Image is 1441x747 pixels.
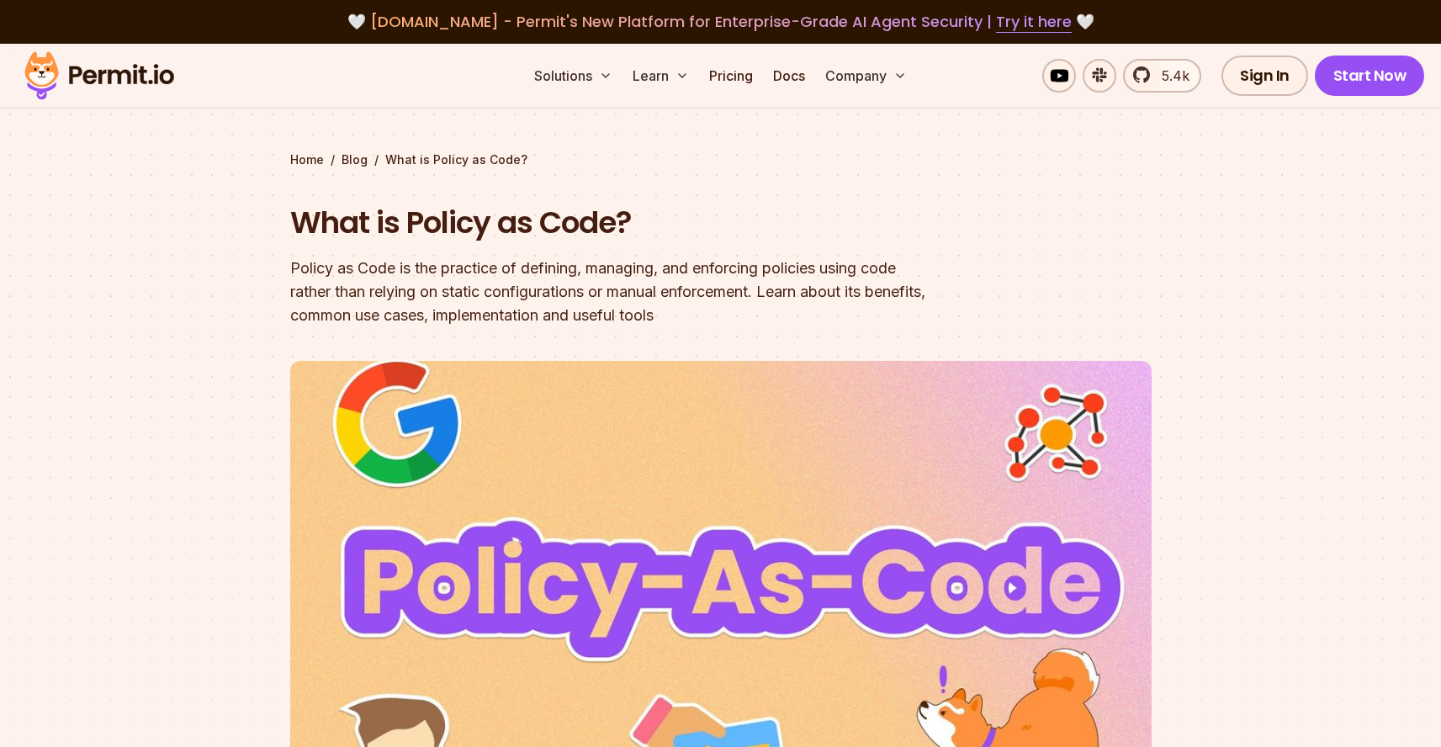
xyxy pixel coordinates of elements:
button: Company [819,59,914,93]
div: / / [290,151,1152,168]
span: 5.4k [1152,66,1189,86]
div: 🤍 🤍 [40,10,1401,34]
a: Start Now [1315,56,1425,96]
a: 5.4k [1123,59,1201,93]
a: Sign In [1221,56,1308,96]
a: Home [290,151,324,168]
button: Learn [626,59,696,93]
button: Solutions [527,59,619,93]
img: Permit logo [17,47,182,104]
h1: What is Policy as Code? [290,202,936,244]
a: Pricing [702,59,760,93]
a: Docs [766,59,812,93]
a: Blog [342,151,368,168]
span: [DOMAIN_NAME] - Permit's New Platform for Enterprise-Grade AI Agent Security | [370,11,1072,32]
div: Policy as Code is the practice of defining, managing, and enforcing policies using code rather th... [290,257,936,327]
a: Try it here [996,11,1072,33]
